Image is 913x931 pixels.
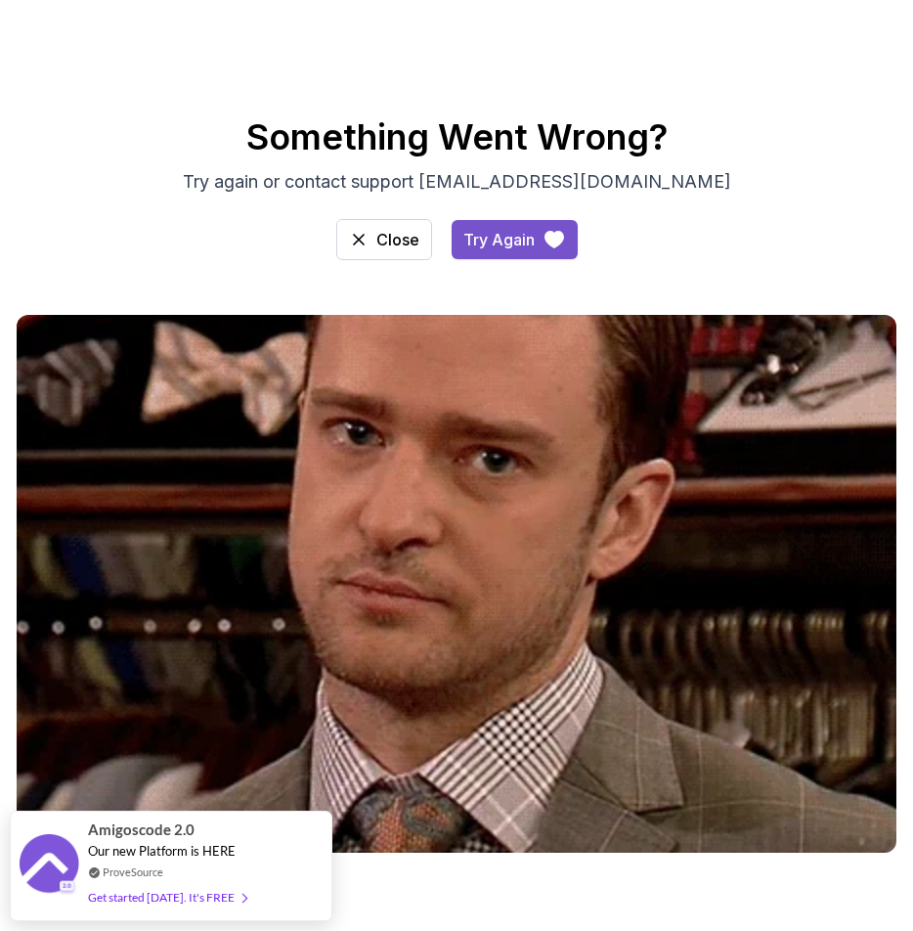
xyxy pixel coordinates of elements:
[103,864,163,880] a: ProveSource
[88,843,236,859] span: Our new Platform is HERE
[452,220,578,259] button: Try Again
[376,228,419,251] div: Close
[128,168,785,196] p: Try again or contact support [EMAIL_ADDRESS][DOMAIN_NAME]
[20,834,78,898] img: provesource social proof notification image
[88,886,246,909] div: Get started [DATE]. It's FREE
[17,315,896,853] img: gif
[336,219,432,260] button: Close
[10,117,903,156] h2: Something Went Wrong?
[452,220,578,259] a: access-dashboard
[88,819,195,841] span: Amigoscode 2.0
[463,228,535,251] div: Try Again
[336,219,432,260] a: access-dashboard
